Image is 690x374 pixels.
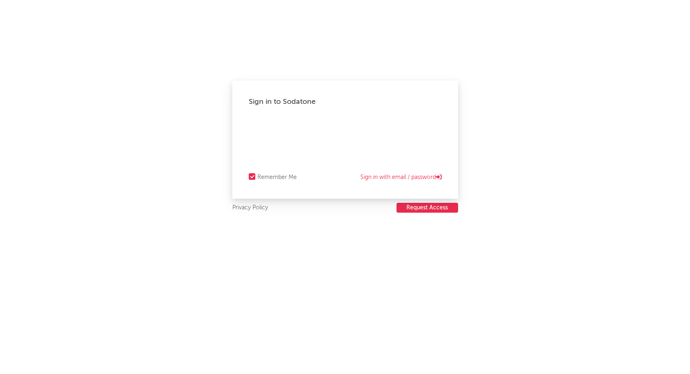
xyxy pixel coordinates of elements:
[257,172,297,182] div: Remember Me
[232,203,268,213] a: Privacy Policy
[360,172,442,182] a: Sign in with email / password
[249,97,442,107] div: Sign in to Sodatone
[397,203,458,213] button: Request Access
